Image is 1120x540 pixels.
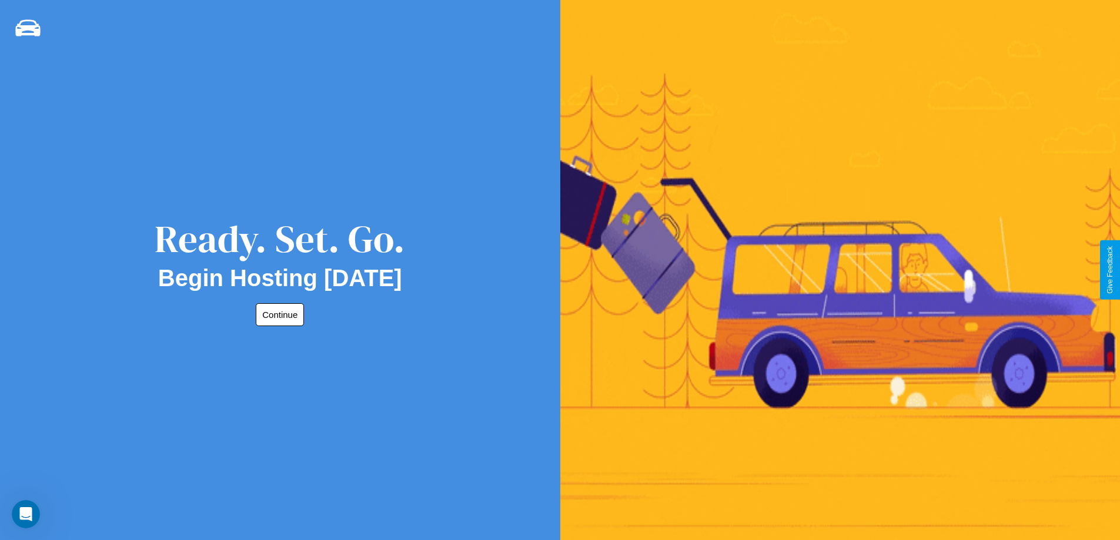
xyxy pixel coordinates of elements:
h2: Begin Hosting [DATE] [158,265,402,291]
div: Give Feedback [1106,246,1114,294]
button: Continue [256,303,304,326]
div: Ready. Set. Go. [155,213,405,265]
iframe: Intercom live chat [12,500,40,528]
